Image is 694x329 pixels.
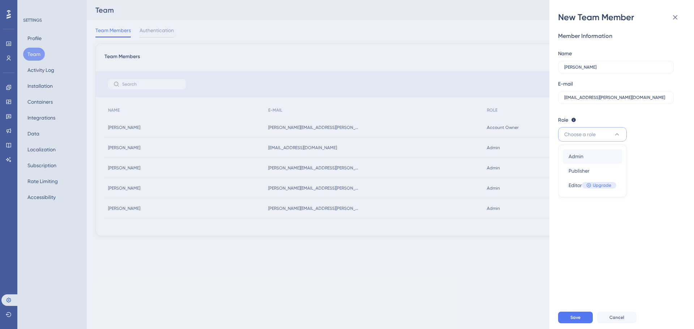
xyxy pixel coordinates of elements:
div: Editor [569,181,616,190]
span: Save [570,315,581,320]
div: Member Information [558,32,680,40]
div: Name [558,49,572,58]
span: Role [558,116,568,124]
button: EditorUpgrade [563,178,622,192]
div: New Team Member [558,12,685,23]
button: Save [558,312,593,323]
span: Choose a role [564,130,596,139]
button: Admin [563,149,622,164]
input: E-mail [564,95,668,100]
span: Admin [569,152,583,161]
button: Cancel [597,312,637,323]
span: Upgrade [593,182,611,188]
span: Publisher [569,166,590,175]
input: Name [564,65,668,70]
span: Cancel [609,315,624,320]
div: E-mail [558,79,573,88]
button: Publisher [563,164,622,178]
button: Choose a role [558,127,627,142]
